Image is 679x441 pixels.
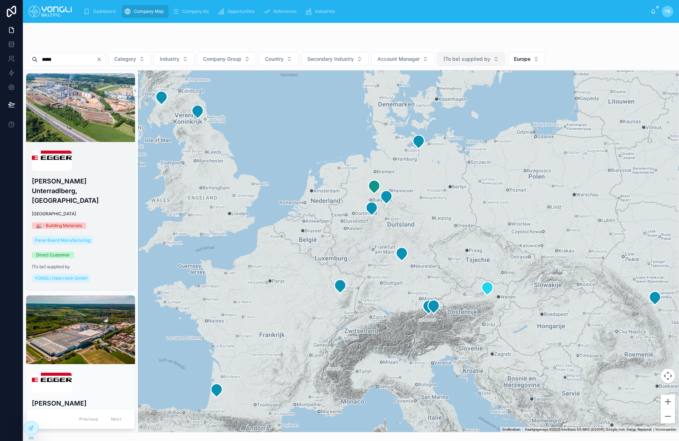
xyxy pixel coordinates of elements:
[301,52,369,66] button: Select Button
[140,423,163,432] a: Dit gebied openen in Google Maps (er wordt een nieuw venster geopend)
[93,9,115,14] span: Dashboard
[32,151,72,171] img: download-7.png
[197,52,256,66] button: Select Button
[182,9,209,14] span: Company list
[32,373,72,393] img: download-7.png
[170,5,214,18] a: Company list
[303,5,340,18] a: Industries
[377,55,420,63] span: Account Manager
[661,409,675,423] button: Uitzoomen
[32,264,129,270] span: (To be) supplied by
[26,73,135,142] div: image.png
[259,52,298,66] button: Select Button
[514,55,530,63] span: Europe
[437,52,505,66] button: Select Button
[261,5,302,18] a: References
[273,9,297,14] span: References
[32,236,93,245] a: Panel Board Manufacturing
[160,55,179,63] span: Industry
[443,55,490,63] span: (To be) supplied by
[134,9,164,14] span: Company Map
[96,57,105,62] button: Clear
[154,52,194,66] button: Select Button
[36,222,82,229] div: 🏭 - Building Materials
[36,252,70,258] div: Direct Customer
[227,9,255,14] span: Opportunities
[81,5,120,18] a: Dashboard
[371,52,434,66] button: Select Button
[525,427,651,431] span: Kaartgegevens ©2025 GeoBasis-DE/BKG (©2009), Google, Inst. Geogr. Nacional
[203,55,241,63] span: Company Group
[661,369,675,383] button: Bedieningsopties voor de kaartweergave
[665,9,670,14] span: TB
[32,398,129,427] h4: [PERSON_NAME] Rambersvillers, [GEOGRAPHIC_DATA]
[29,6,72,17] img: App logo
[26,295,135,364] div: image.png
[26,73,135,290] a: download-7.png[PERSON_NAME] Unterradlberg, [GEOGRAPHIC_DATA][GEOGRAPHIC_DATA]🏭 - Building Materia...
[35,237,90,243] span: Panel Board Manufacturing
[215,5,260,18] a: Opportunities
[32,274,90,283] a: YONGLI Osterreich GmbH
[265,55,284,63] span: Country
[35,275,87,281] span: YONGLI Osterreich GmbH
[77,4,650,19] div: scrollable content
[315,9,335,14] span: Industries
[307,55,354,63] span: Secondary Industry
[661,395,675,409] button: Inzoomen
[655,427,676,431] a: Voorwaarden (wordt geopend in een nieuw tabblad)
[32,211,76,217] span: [GEOGRAPHIC_DATA]
[502,427,521,432] button: Sneltoetsen
[508,52,545,66] button: Select Button
[32,176,129,205] h4: [PERSON_NAME] Unterradlberg, [GEOGRAPHIC_DATA]
[140,423,163,432] img: Google
[108,52,151,66] button: Select Button
[122,5,169,18] a: Company Map
[114,55,136,63] span: Category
